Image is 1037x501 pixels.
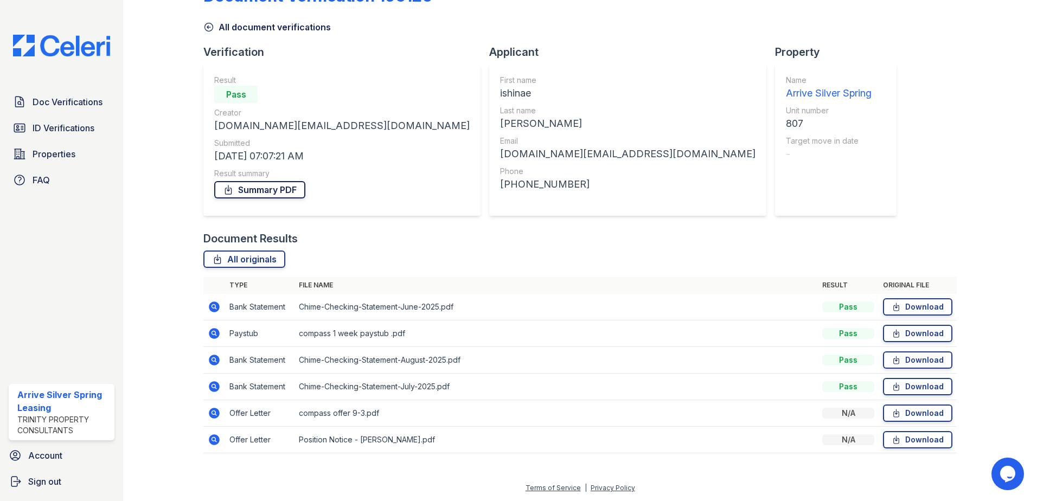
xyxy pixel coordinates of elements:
[28,475,61,488] span: Sign out
[775,44,905,60] div: Property
[883,351,952,369] a: Download
[203,251,285,268] a: All originals
[33,147,75,160] span: Properties
[295,427,818,453] td: Position Notice - [PERSON_NAME].pdf
[214,86,258,103] div: Pass
[33,121,94,134] span: ID Verifications
[883,404,952,422] a: Download
[33,95,103,108] span: Doc Verifications
[526,484,581,492] a: Terms of Service
[500,75,756,86] div: First name
[786,136,872,146] div: Target move in date
[295,277,818,294] th: File name
[225,320,295,347] td: Paystub
[822,355,874,365] div: Pass
[500,146,756,162] div: [DOMAIN_NAME][EMAIL_ADDRESS][DOMAIN_NAME]
[786,116,872,131] div: 807
[991,458,1026,490] iframe: chat widget
[9,117,114,139] a: ID Verifications
[203,21,331,34] a: All document verifications
[225,374,295,400] td: Bank Statement
[17,388,110,414] div: Arrive Silver Spring Leasing
[786,75,872,86] div: Name
[225,277,295,294] th: Type
[883,325,952,342] a: Download
[214,138,470,149] div: Submitted
[786,75,872,101] a: Name Arrive Silver Spring
[214,168,470,179] div: Result summary
[203,231,298,246] div: Document Results
[295,374,818,400] td: Chime-Checking-Statement-July-2025.pdf
[822,328,874,339] div: Pass
[4,35,119,56] img: CE_Logo_Blue-a8612792a0a2168367f1c8372b55b34899dd931a85d93a1a3d3e32e68fde9ad4.png
[225,347,295,374] td: Bank Statement
[225,294,295,320] td: Bank Statement
[822,434,874,445] div: N/A
[591,484,635,492] a: Privacy Policy
[500,116,756,131] div: [PERSON_NAME]
[489,44,775,60] div: Applicant
[500,86,756,101] div: ishinae
[786,105,872,116] div: Unit number
[28,449,62,462] span: Account
[500,166,756,177] div: Phone
[203,44,489,60] div: Verification
[786,86,872,101] div: Arrive Silver Spring
[214,181,305,198] a: Summary PDF
[4,471,119,492] a: Sign out
[225,400,295,427] td: Offer Letter
[883,431,952,448] a: Download
[818,277,879,294] th: Result
[585,484,587,492] div: |
[9,169,114,191] a: FAQ
[500,177,756,192] div: [PHONE_NUMBER]
[9,143,114,165] a: Properties
[883,378,952,395] a: Download
[295,320,818,347] td: compass 1 week paystub .pdf
[17,414,110,436] div: Trinity Property Consultants
[786,146,872,162] div: -
[214,118,470,133] div: [DOMAIN_NAME][EMAIL_ADDRESS][DOMAIN_NAME]
[9,91,114,113] a: Doc Verifications
[295,400,818,427] td: compass offer 9-3.pdf
[883,298,952,316] a: Download
[822,301,874,312] div: Pass
[822,408,874,419] div: N/A
[4,445,119,466] a: Account
[822,381,874,392] div: Pass
[33,174,50,187] span: FAQ
[295,347,818,374] td: Chime-Checking-Statement-August-2025.pdf
[214,75,470,86] div: Result
[225,427,295,453] td: Offer Letter
[214,149,470,164] div: [DATE] 07:07:21 AM
[214,107,470,118] div: Creator
[500,136,756,146] div: Email
[295,294,818,320] td: Chime-Checking-Statement-June-2025.pdf
[879,277,957,294] th: Original file
[500,105,756,116] div: Last name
